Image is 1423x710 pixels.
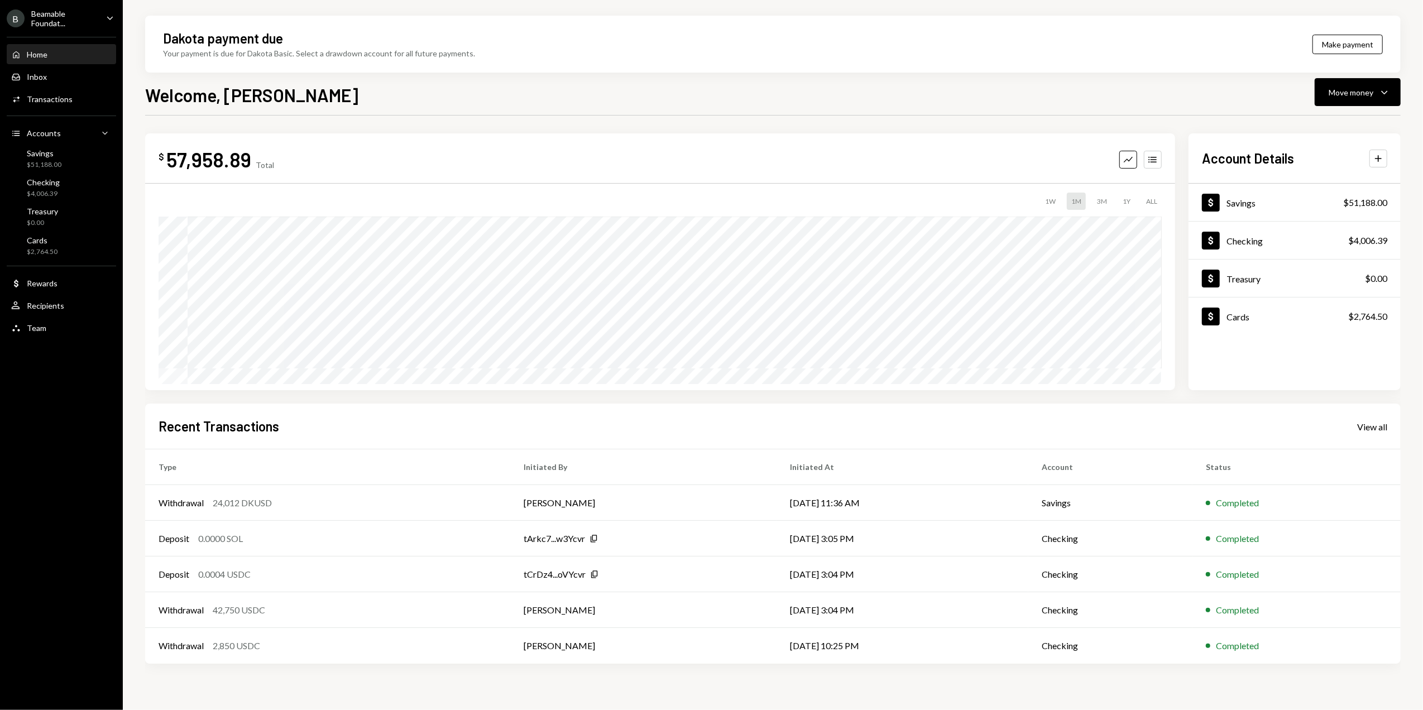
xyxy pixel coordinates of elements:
td: [DATE] 3:04 PM [777,557,1028,592]
a: Transactions [7,89,116,109]
a: Cards$2,764.50 [7,232,116,259]
a: Home [7,44,116,64]
div: 1W [1041,193,1060,210]
td: [DATE] 11:36 AM [777,485,1028,521]
div: Cards [27,236,58,245]
a: Savings$51,188.00 [1189,184,1401,221]
div: Savings [1226,198,1256,208]
div: Completed [1216,496,1259,510]
div: Total [256,160,274,170]
a: Cards$2,764.50 [1189,298,1401,335]
th: Initiated By [510,449,777,485]
h2: Recent Transactions [159,417,279,435]
div: $ [159,151,164,162]
div: ALL [1142,193,1162,210]
div: Treasury [27,207,58,216]
a: Rewards [7,273,116,293]
div: Recipients [27,301,64,310]
a: Treasury$0.00 [1189,260,1401,297]
div: $51,188.00 [1343,196,1387,209]
td: Checking [1028,521,1192,557]
div: Completed [1216,568,1259,581]
div: Completed [1216,532,1259,545]
div: 24,012 DKUSD [213,496,272,510]
td: [DATE] 10:25 PM [777,628,1028,664]
div: Team [27,323,46,333]
a: Inbox [7,66,116,87]
div: tCrDz4...oVYcvr [524,568,586,581]
div: View all [1357,421,1387,433]
div: tArkc7...w3Ycvr [524,532,585,545]
div: Deposit [159,568,189,581]
button: Make payment [1312,35,1383,54]
a: Checking$4,006.39 [1189,222,1401,259]
div: $0.00 [1365,272,1387,285]
div: Withdrawal [159,639,204,653]
div: 0.0004 USDC [198,568,251,581]
div: $0.00 [27,218,58,228]
h2: Account Details [1202,149,1294,167]
div: Savings [27,148,61,158]
div: Dakota payment due [163,29,283,47]
div: $51,188.00 [27,160,61,170]
div: 57,958.89 [166,147,251,172]
div: 1Y [1118,193,1135,210]
div: Your payment is due for Dakota Basic. Select a drawdown account for all future payments. [163,47,475,59]
td: [PERSON_NAME] [510,592,777,628]
div: Cards [1226,311,1249,322]
td: [DATE] 3:04 PM [777,592,1028,628]
div: Deposit [159,532,189,545]
a: Savings$51,188.00 [7,145,116,172]
div: $2,764.50 [1348,310,1387,323]
div: $4,006.39 [1348,234,1387,247]
a: Checking$4,006.39 [7,174,116,201]
td: [PERSON_NAME] [510,628,777,664]
div: 3M [1093,193,1111,210]
th: Status [1192,449,1401,485]
div: Checking [1226,236,1263,246]
td: Checking [1028,628,1192,664]
div: Withdrawal [159,603,204,617]
div: Treasury [1226,274,1261,284]
div: 42,750 USDC [213,603,265,617]
div: 2,850 USDC [213,639,260,653]
div: Rewards [27,279,58,288]
a: Team [7,318,116,338]
div: Beamable Foundat... [31,9,97,28]
div: Transactions [27,94,73,104]
div: Accounts [27,128,61,138]
td: [DATE] 3:05 PM [777,521,1028,557]
td: Checking [1028,557,1192,592]
div: 0.0000 SOL [198,532,243,545]
div: B [7,9,25,27]
a: Recipients [7,295,116,315]
div: Completed [1216,639,1259,653]
td: Savings [1028,485,1192,521]
div: $4,006.39 [27,189,60,199]
td: Checking [1028,592,1192,628]
div: Move money [1329,87,1373,98]
div: Completed [1216,603,1259,617]
h1: Welcome, [PERSON_NAME] [145,84,358,106]
div: Withdrawal [159,496,204,510]
div: Home [27,50,47,59]
th: Initiated At [777,449,1028,485]
div: Inbox [27,72,47,81]
div: Checking [27,177,60,187]
a: View all [1357,420,1387,433]
a: Treasury$0.00 [7,203,116,230]
th: Account [1028,449,1192,485]
div: 1M [1067,193,1086,210]
th: Type [145,449,510,485]
a: Accounts [7,123,116,143]
td: [PERSON_NAME] [510,485,777,521]
button: Move money [1315,78,1401,106]
div: $2,764.50 [27,247,58,257]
